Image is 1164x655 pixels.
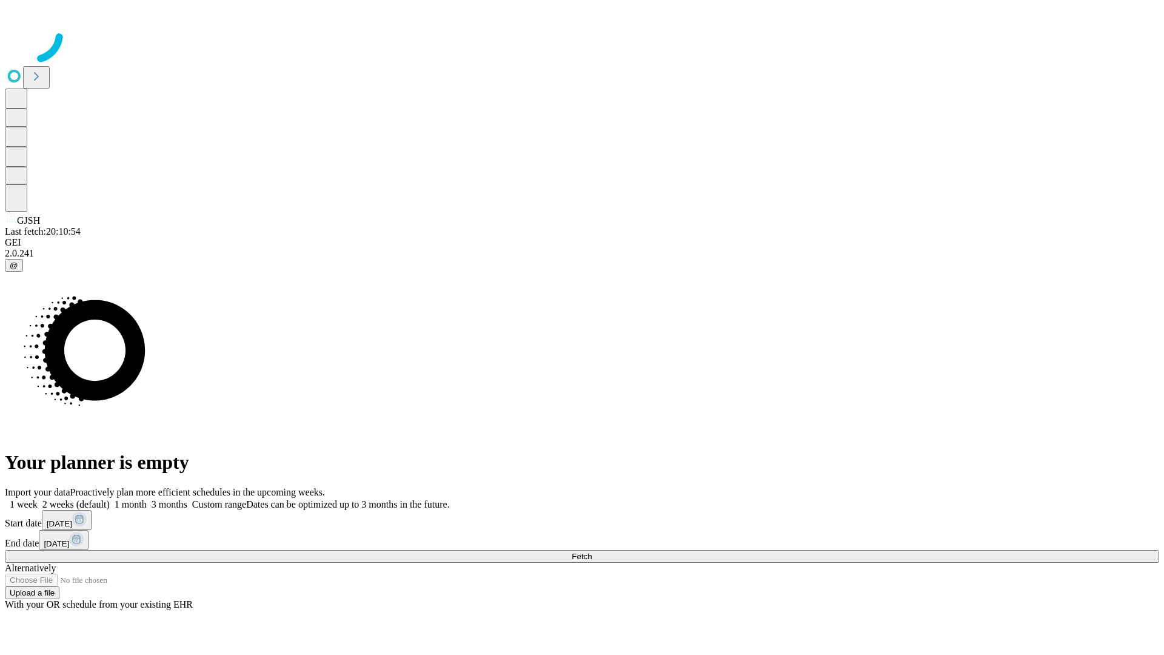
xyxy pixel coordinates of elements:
[5,550,1159,563] button: Fetch
[10,499,38,509] span: 1 week
[5,248,1159,259] div: 2.0.241
[5,599,193,610] span: With your OR schedule from your existing EHR
[5,259,23,272] button: @
[152,499,187,509] span: 3 months
[572,552,592,561] span: Fetch
[17,215,40,226] span: GJSH
[5,586,59,599] button: Upload a file
[70,487,325,497] span: Proactively plan more efficient schedules in the upcoming weeks.
[42,499,110,509] span: 2 weeks (default)
[246,499,449,509] span: Dates can be optimized up to 3 months in the future.
[115,499,147,509] span: 1 month
[5,563,56,573] span: Alternatively
[42,510,92,530] button: [DATE]
[5,487,70,497] span: Import your data
[192,499,246,509] span: Custom range
[5,510,1159,530] div: Start date
[5,237,1159,248] div: GEI
[39,530,89,550] button: [DATE]
[47,519,72,528] span: [DATE]
[5,226,81,237] span: Last fetch: 20:10:54
[44,539,69,548] span: [DATE]
[5,530,1159,550] div: End date
[5,451,1159,474] h1: Your planner is empty
[10,261,18,270] span: @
